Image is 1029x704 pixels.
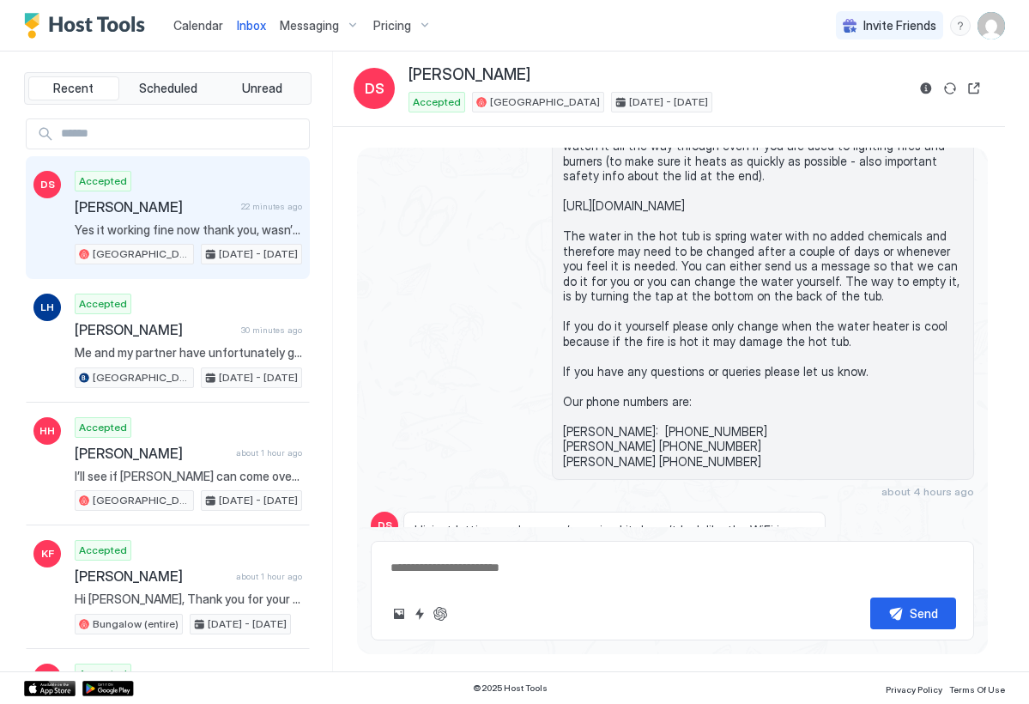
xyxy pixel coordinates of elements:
[964,78,984,99] button: Open reservation
[563,48,963,469] span: Hi [PERSON_NAME] Welcome to [GEOGRAPHIC_DATA] we hope you have a wonderful stay with us. THIS IS ...
[79,296,127,312] span: Accepted
[93,616,179,632] span: Bungalow (entire)
[242,81,282,96] span: Unread
[373,18,411,33] span: Pricing
[75,345,302,361] span: Me and my partner have unfortunately gone out separate ways and will not be able to attend this w...
[93,246,190,262] span: [GEOGRAPHIC_DATA]
[237,16,266,34] a: Inbox
[82,681,134,696] a: Google Play Store
[53,81,94,96] span: Recent
[916,78,936,99] button: Reservation information
[409,604,430,624] button: Quick reply
[173,18,223,33] span: Calendar
[886,679,942,697] a: Privacy Policy
[75,469,302,484] span: I’ll see if [PERSON_NAME] can come over. We do have bedding for people with allergies
[629,94,708,110] span: [DATE] - [DATE]
[41,546,54,561] span: KF
[378,518,392,533] span: DS
[79,666,127,682] span: Accepted
[75,592,302,607] span: Hi [PERSON_NAME], Thank you for your booking. You will receive an email soon with useful informat...
[949,679,1005,697] a: Terms Of Use
[978,12,1005,39] div: User profile
[219,246,298,262] span: [DATE] - [DATE]
[409,65,530,85] span: [PERSON_NAME]
[237,18,266,33] span: Inbox
[236,571,302,582] span: about 1 hour ago
[870,598,956,629] button: Send
[430,604,451,624] button: ChatGPT Auto Reply
[173,16,223,34] a: Calendar
[123,76,214,100] button: Scheduled
[950,15,971,36] div: menu
[39,423,55,439] span: HH
[79,543,127,558] span: Accepted
[93,370,190,385] span: [GEOGRAPHIC_DATA]
[241,201,302,212] span: 22 minutes ago
[79,420,127,435] span: Accepted
[490,94,600,110] span: [GEOGRAPHIC_DATA]
[75,198,234,215] span: [PERSON_NAME]
[28,76,119,100] button: Recent
[40,300,54,315] span: LH
[389,604,409,624] button: Upload image
[139,81,197,96] span: Scheduled
[863,18,936,33] span: Invite Friends
[216,76,307,100] button: Unread
[910,604,938,622] div: Send
[219,493,298,508] span: [DATE] - [DATE]
[219,370,298,385] span: [DATE] - [DATE]
[473,683,548,694] span: © 2025 Host Tools
[75,222,302,238] span: Yes it working fine now thank you, wasn’t giving me the option to put the password in before that...
[881,485,974,498] span: about 4 hours ago
[75,321,234,338] span: [PERSON_NAME]
[24,13,153,39] a: Host Tools Logo
[241,325,302,336] span: 30 minutes ago
[413,94,461,110] span: Accepted
[93,493,190,508] span: [GEOGRAPHIC_DATA]
[236,447,302,458] span: about 1 hour ago
[75,445,229,462] span: [PERSON_NAME]
[940,78,960,99] button: Sync reservation
[280,18,339,33] span: Messaging
[79,173,127,189] span: Accepted
[208,616,287,632] span: [DATE] - [DATE]
[24,681,76,696] a: App Store
[75,567,229,585] span: [PERSON_NAME]
[886,684,942,695] span: Privacy Policy
[415,523,814,553] span: Hi, just letting you know we’ve arrived it doesn’t look like the WiFi is working, the only one sh...
[365,78,384,99] span: DS
[54,119,309,149] input: Input Field
[40,177,55,192] span: DS
[24,72,312,105] div: tab-group
[40,670,55,685] span: DK
[949,684,1005,695] span: Terms Of Use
